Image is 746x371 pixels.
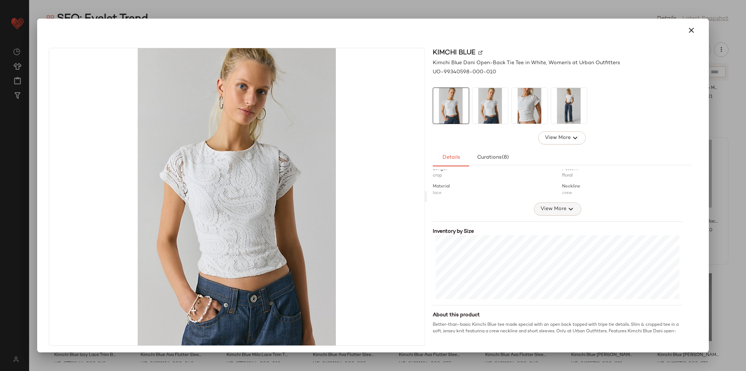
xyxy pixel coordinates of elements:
[540,205,566,213] span: View More
[472,88,508,124] img: 99340598_010_b
[538,131,586,144] button: View More
[433,311,683,319] div: About this product
[433,68,496,76] span: UO-99340598-000-010
[545,134,571,142] span: View More
[442,155,460,161] span: Details
[433,48,475,58] span: Kimchi Blue
[478,50,483,55] img: svg%3e
[476,155,509,161] span: Curations
[551,88,587,124] img: 99340598_010_b3
[433,59,620,67] span: Kimchi Blue Dani Open-Back Tie Tee in White, Women's at Urban Outfitters
[49,48,424,345] img: 99340598_010_b
[433,322,683,361] div: Better-than-basic Kimchi Blue tee made special with an open back topped with tripe tie details. S...
[534,202,581,216] button: View More
[433,228,683,235] div: Inventory by Size
[512,88,547,124] img: 99340598_010_b2
[433,88,469,124] img: 99340598_010_b
[502,155,509,161] span: (8)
